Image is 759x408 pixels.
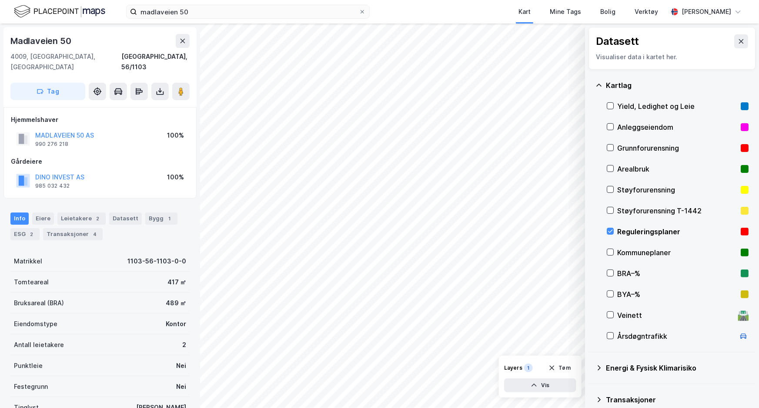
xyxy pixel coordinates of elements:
div: Energi & Fysisk Klimarisiko [606,363,749,373]
div: Kontrollprogram for chat [716,366,759,408]
div: [PERSON_NAME] [682,7,731,17]
div: Matrikkel [14,256,42,266]
div: Transaksjoner [606,395,749,405]
div: 489 ㎡ [166,298,186,308]
div: 🛣️ [738,310,749,321]
div: 2 [27,230,36,239]
div: Støyforurensning [617,185,737,195]
div: Reguleringsplaner [617,226,737,237]
div: Festegrunn [14,381,48,392]
div: 2 [94,214,102,223]
div: Antall leietakere [14,340,64,350]
div: 1103-56-1103-0-0 [127,256,186,266]
div: Eiendomstype [14,319,57,329]
div: Yield, Ledighet og Leie [617,101,737,111]
div: Grunnforurensning [617,143,737,153]
div: Anleggseiendom [617,122,737,132]
button: Vis [504,378,576,392]
div: Kartlag [606,80,749,91]
div: 1 [524,364,533,372]
div: Hjemmelshaver [11,115,189,125]
div: Punktleie [14,361,43,371]
div: 1 [165,214,174,223]
div: Kart [518,7,531,17]
div: BRA–% [617,268,737,279]
div: 4009, [GEOGRAPHIC_DATA], [GEOGRAPHIC_DATA] [10,51,121,72]
div: Kommuneplaner [617,247,737,258]
div: ESG [10,228,40,240]
div: Layers [504,364,522,371]
div: Madlaveien 50 [10,34,73,48]
div: Kontor [166,319,186,329]
div: 990 276 218 [35,141,68,148]
div: Visualiser data i kartet her. [596,52,748,62]
div: Info [10,212,29,225]
div: Støyforurensning T-1442 [617,206,737,216]
div: Datasett [109,212,142,225]
div: Årsdøgntrafikk [617,331,735,341]
div: 100% [167,130,184,141]
div: Nei [176,381,186,392]
div: Gårdeiere [11,156,189,167]
div: 985 032 432 [35,182,70,189]
button: Tag [10,83,85,100]
div: Bolig [600,7,615,17]
div: Nei [176,361,186,371]
input: Søk på adresse, matrikkel, gårdeiere, leietakere eller personer [137,5,359,18]
div: 2 [182,340,186,350]
div: Veinett [617,310,735,320]
div: 100% [167,172,184,182]
div: Bruksareal (BRA) [14,298,64,308]
div: Eiere [32,212,54,225]
img: logo.f888ab2527a4732fd821a326f86c7f29.svg [14,4,105,19]
div: Transaksjoner [43,228,103,240]
div: Verktøy [635,7,658,17]
div: Bygg [145,212,177,225]
iframe: Chat Widget [716,366,759,408]
button: Tøm [543,361,576,375]
div: 4 [90,230,99,239]
div: Leietakere [57,212,106,225]
div: BYA–% [617,289,737,300]
div: Arealbruk [617,164,737,174]
div: Tomteareal [14,277,49,287]
div: Mine Tags [550,7,581,17]
div: Datasett [596,34,639,48]
div: 417 ㎡ [167,277,186,287]
div: [GEOGRAPHIC_DATA], 56/1103 [121,51,190,72]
